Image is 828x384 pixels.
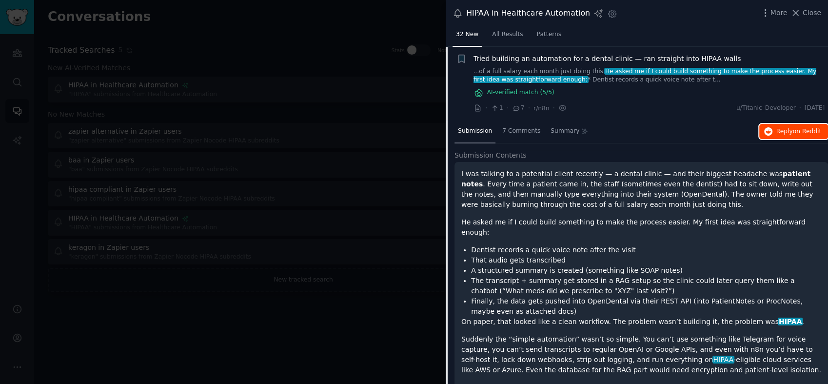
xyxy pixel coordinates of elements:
[453,27,482,47] a: 32 New
[502,127,540,136] span: 7 Comments
[454,150,527,161] span: Submission Contents
[485,103,487,113] span: ·
[759,124,828,140] button: Replyon Reddit
[473,54,741,64] a: Tried building an automation for a dental clinic — ran straight into HIPAA walls
[790,8,821,18] button: Close
[533,27,565,47] a: Patterns
[736,104,796,113] span: u/Titanic_Developer
[776,127,821,136] span: Reply
[461,317,821,327] p: On paper, that looked like a clean workflow. The problem wasn’t building it, the problem was .
[533,105,550,112] span: r/n8n
[778,318,803,325] span: HIPAA
[799,104,801,113] span: ·
[471,276,821,296] li: The transcript + summary get stored in a RAG setup so the clinic could later query them like a ch...
[491,104,503,113] span: 1
[473,67,825,84] a: ...of a full salary each month just doing this.He asked me if I could build something to make the...
[537,30,561,39] span: Patterns
[712,356,734,364] span: HIPAA
[471,255,821,265] li: That audio gets transcribed
[512,104,524,113] span: 7
[473,68,817,83] span: He asked me if I could build something to make the process easier. My first idea was straightforw...
[461,217,821,238] p: He asked me if I could build something to make the process easier. My first idea was straightforw...
[489,27,526,47] a: All Results
[461,169,821,210] p: I was talking to a potential client recently — a dental clinic — and their biggest headache was ....
[466,7,590,20] div: HIPAA in Healthcare Automation
[551,127,579,136] span: Summary
[487,88,554,97] span: AI-verified match ( 5 /5)
[803,8,821,18] span: Close
[760,8,788,18] button: More
[456,30,478,39] span: 32 New
[793,128,821,135] span: on Reddit
[507,103,509,113] span: ·
[770,8,788,18] span: More
[492,30,523,39] span: All Results
[461,334,821,375] p: Suddenly the “simple automation” wasn’t so simple. You can’t use something like Telegram for voic...
[471,296,821,317] li: Finally, the data gets pushed into OpenDental via their REST API (into PatientNotes or ProcNotes,...
[471,245,821,255] li: Dentist records a quick voice note after the visit
[471,265,821,276] li: A structured summary is created (something like SOAP notes)
[552,103,554,113] span: ·
[458,127,492,136] span: Submission
[528,103,530,113] span: ·
[805,104,825,113] span: [DATE]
